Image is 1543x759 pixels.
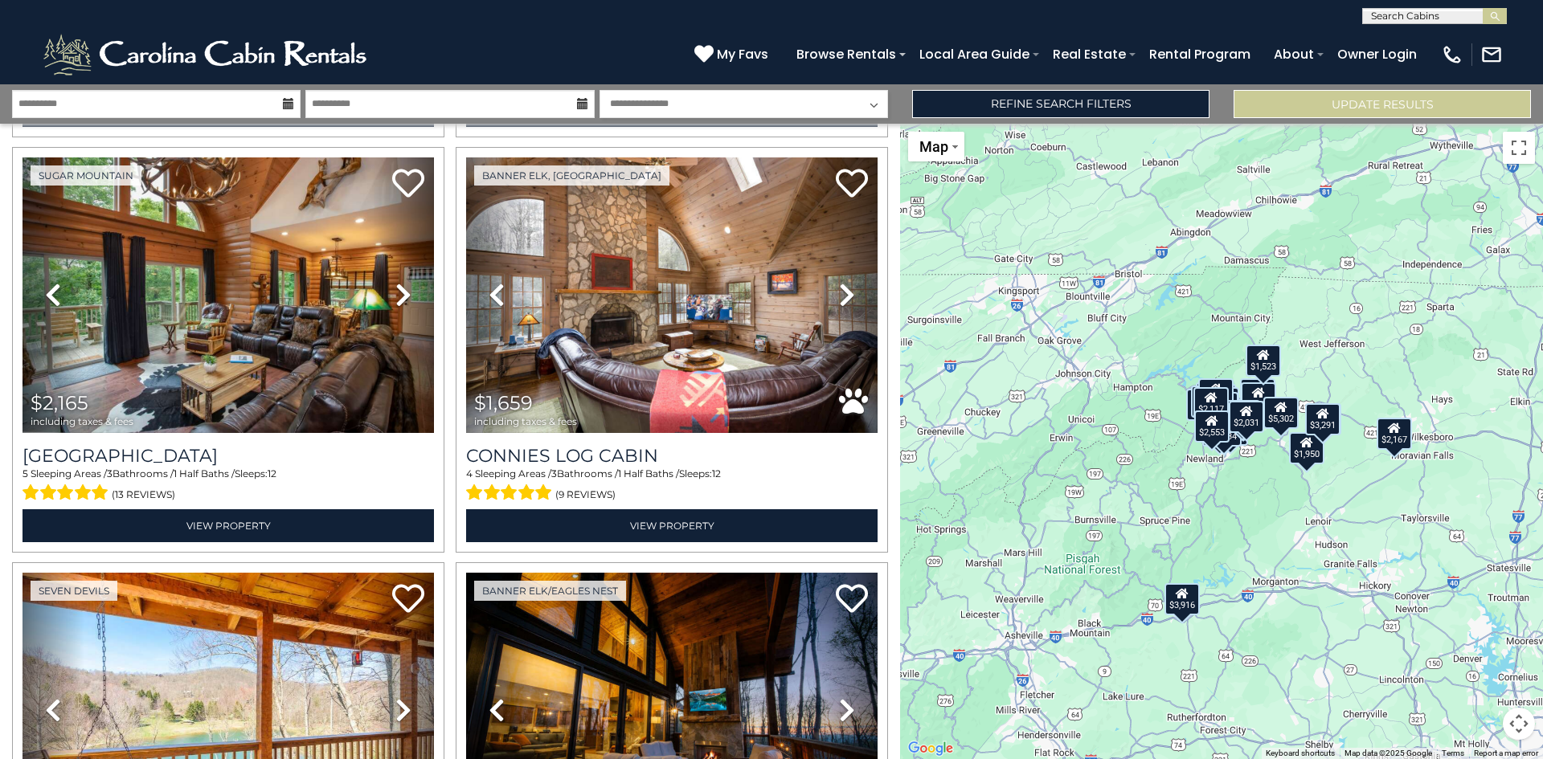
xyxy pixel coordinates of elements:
[474,165,669,186] a: Banner Elk, [GEOGRAPHIC_DATA]
[174,467,235,479] span: 1 Half Baths /
[1480,43,1503,66] img: mail-regular-white.png
[1266,40,1322,68] a: About
[1266,748,1335,759] button: Keyboard shortcuts
[908,132,964,161] button: Change map style
[836,582,868,617] a: Add to favorites
[31,391,88,414] span: $2,165
[1474,749,1538,757] a: Report a map error
[1240,377,1275,410] div: $3,546
[1045,40,1134,68] a: Real Estate
[1263,397,1299,429] div: $5,302
[466,467,473,479] span: 4
[23,467,434,505] div: Sleeping Areas / Bathrooms / Sleeps:
[1193,387,1229,419] div: $2,117
[788,40,904,68] a: Browse Rentals
[1329,40,1425,68] a: Owner Login
[912,90,1209,118] a: Refine Search Filters
[904,738,957,759] img: Google
[112,484,175,505] span: (13 reviews)
[23,445,434,467] a: [GEOGRAPHIC_DATA]
[40,31,374,79] img: White-1-2.png
[551,467,557,479] span: 3
[911,40,1038,68] a: Local Area Guide
[1194,410,1230,442] div: $2,553
[1246,345,1281,377] div: $1,523
[1503,708,1535,740] button: Map camera controls
[555,484,616,505] span: (9 reviews)
[717,44,768,64] span: My Favs
[23,157,434,433] img: thumbnail_163274470.jpeg
[31,416,133,426] span: including taxes & fees
[618,467,679,479] span: 1 Half Baths /
[1344,749,1432,757] span: Map data ©2025 Google
[268,467,276,479] span: 12
[1305,403,1340,435] div: $3,291
[1229,400,1264,432] div: $2,031
[1441,43,1463,66] img: phone-regular-white.png
[904,738,957,759] a: Open this area in Google Maps (opens a new window)
[107,467,113,479] span: 3
[1234,90,1531,118] button: Update Results
[31,581,117,601] a: Seven Devils
[466,509,878,542] a: View Property
[466,467,878,505] div: Sleeping Areas / Bathrooms / Sleeps:
[1377,417,1412,449] div: $2,167
[466,157,878,433] img: thumbnail_163275324.jpeg
[1164,582,1200,614] div: $3,916
[1191,386,1226,418] div: $2,215
[31,165,141,186] a: Sugar Mountain
[1186,389,1222,421] div: $2,313
[1442,749,1464,757] a: Terms
[466,445,878,467] a: Connies Log Cabin
[474,581,626,601] a: Banner Elk/Eagles Nest
[1141,40,1259,68] a: Rental Program
[836,167,868,202] a: Add to favorites
[1198,378,1234,410] div: $2,581
[474,391,533,414] span: $1,659
[1289,431,1324,463] div: $1,950
[23,445,434,467] h3: Grouse Moor Lodge
[694,44,772,65] a: My Favs
[392,167,424,202] a: Add to favorites
[1206,414,1242,447] div: $4,434
[1503,132,1535,164] button: Toggle fullscreen view
[474,416,577,426] span: including taxes & fees
[23,467,28,479] span: 5
[1241,382,1276,414] div: $2,680
[392,582,424,617] a: Add to favorites
[712,467,721,479] span: 12
[919,138,948,155] span: Map
[1225,400,1260,432] div: $1,723
[23,509,434,542] a: View Property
